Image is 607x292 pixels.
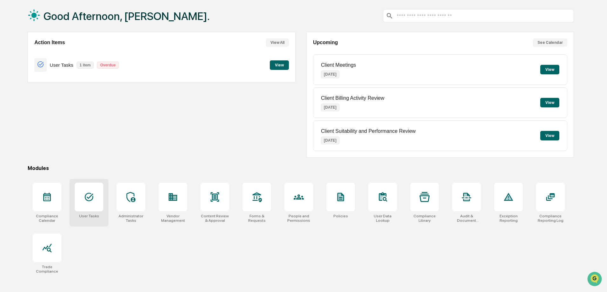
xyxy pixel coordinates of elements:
[44,127,81,139] a: 🗄️Attestations
[540,131,559,140] button: View
[6,131,11,136] div: 🖐️
[45,157,77,162] a: Powered byPylon
[13,49,25,60] img: 6558925923028_b42adfe598fdc8269267_72.jpg
[6,80,17,91] img: Jessica Sacks
[33,214,61,223] div: Compliance Calendar
[77,62,94,69] p: 1 item
[284,214,313,223] div: People and Permissions
[20,86,51,92] span: [PERSON_NAME]
[4,139,43,151] a: 🔎Data Lookup
[99,69,116,77] button: See all
[321,95,384,101] p: Client Billing Activity Review
[63,158,77,162] span: Pylon
[28,165,574,171] div: Modules
[540,98,559,107] button: View
[368,214,397,223] div: User Data Lookup
[13,130,41,136] span: Preclearance
[56,86,69,92] span: [DATE]
[266,38,289,47] button: View All
[108,51,116,58] button: Start new chat
[270,62,289,68] a: View
[44,10,210,23] h1: Good Afternoon, [PERSON_NAME].
[79,214,99,218] div: User Tasks
[33,265,61,274] div: Trade Compliance
[587,271,604,288] iframe: Open customer support
[333,214,348,218] div: Policies
[29,55,87,60] div: We're available if you need us!
[53,104,55,109] span: •
[13,142,40,148] span: Data Lookup
[321,104,339,111] p: [DATE]
[536,214,565,223] div: Compliance Reporting Log
[313,40,338,45] h2: Upcoming
[17,29,105,36] input: Clear
[321,62,356,68] p: Client Meetings
[6,13,116,24] p: How can we help?
[4,127,44,139] a: 🖐️Preclearance
[6,143,11,148] div: 🔎
[34,40,65,45] h2: Action Items
[533,38,567,47] button: See Calendar
[46,131,51,136] div: 🗄️
[452,214,481,223] div: Audit & Document Logs
[53,86,55,92] span: •
[97,62,119,69] p: Overdue
[321,137,339,144] p: [DATE]
[270,60,289,70] button: View
[242,214,271,223] div: Forms & Requests
[56,104,69,109] span: [DATE]
[13,104,18,109] img: 1746055101610-c473b297-6a78-478c-a979-82029cc54cd1
[6,98,17,108] img: Ed Schembor
[6,49,18,60] img: 1746055101610-c473b297-6a78-478c-a979-82029cc54cd1
[6,71,43,76] div: Past conversations
[20,104,51,109] span: [PERSON_NAME]
[540,65,559,74] button: View
[321,128,416,134] p: Client Suitability and Performance Review
[410,214,439,223] div: Compliance Library
[50,62,73,68] p: User Tasks
[29,49,104,55] div: Start new chat
[201,214,229,223] div: Content Review & Approval
[52,130,79,136] span: Attestations
[494,214,523,223] div: Exception Reporting
[117,214,145,223] div: Administrator Tasks
[321,71,339,78] p: [DATE]
[159,214,187,223] div: Vendor Management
